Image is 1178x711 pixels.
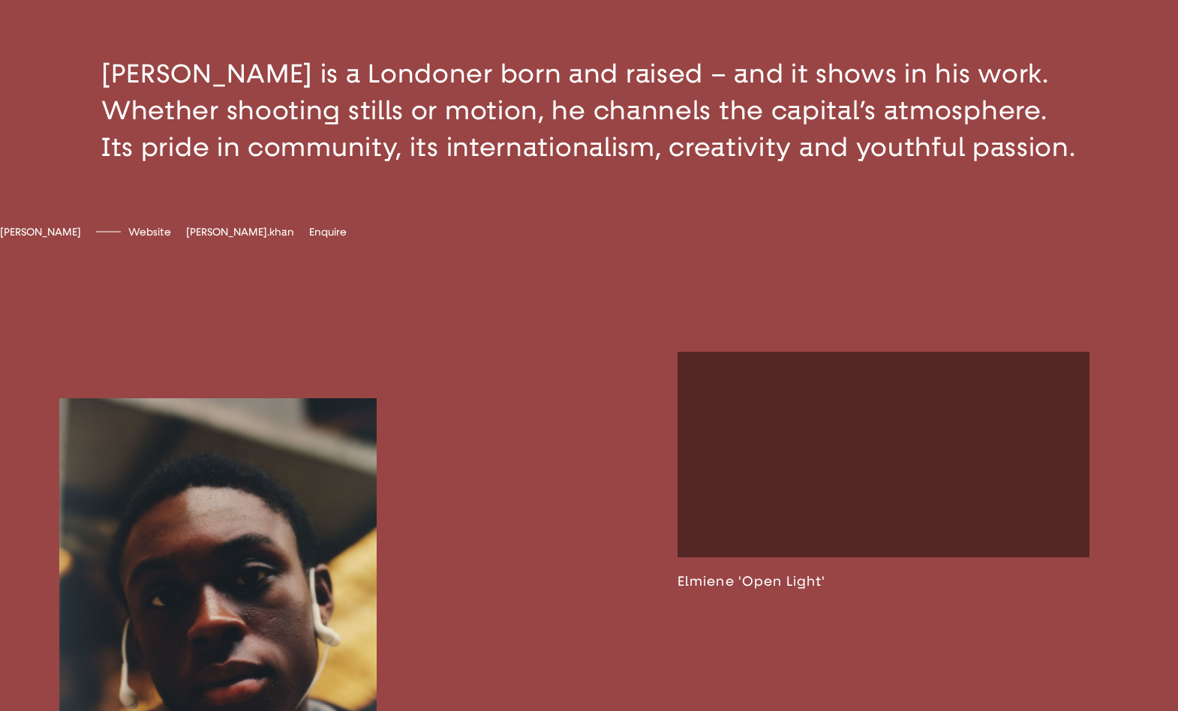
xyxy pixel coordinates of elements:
[128,226,171,238] a: Website[DOMAIN_NAME]
[128,226,171,238] span: Website
[186,226,294,238] span: [PERSON_NAME].khan
[309,226,347,238] a: Enquire[EMAIL_ADDRESS][DOMAIN_NAME]
[309,226,347,238] span: Enquire
[186,226,294,238] a: Instagram[PERSON_NAME].khan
